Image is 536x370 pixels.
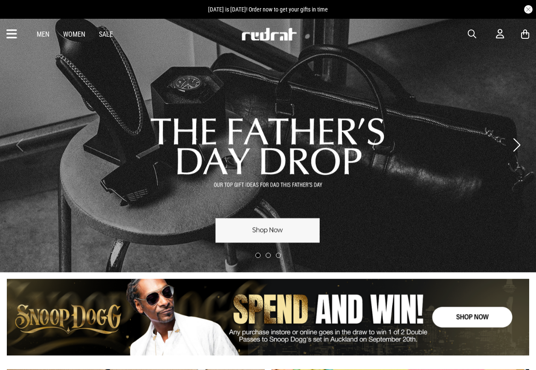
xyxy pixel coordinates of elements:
button: Next slide [511,136,522,154]
button: Previous slide [14,136,25,154]
div: 1 / 1 [7,279,529,356]
a: Men [37,30,49,38]
a: Women [63,30,85,38]
span: [DATE] is [DATE]! Order now to get your gifts in time [208,6,328,13]
a: Sale [99,30,113,38]
img: Redrat logo [241,28,297,40]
